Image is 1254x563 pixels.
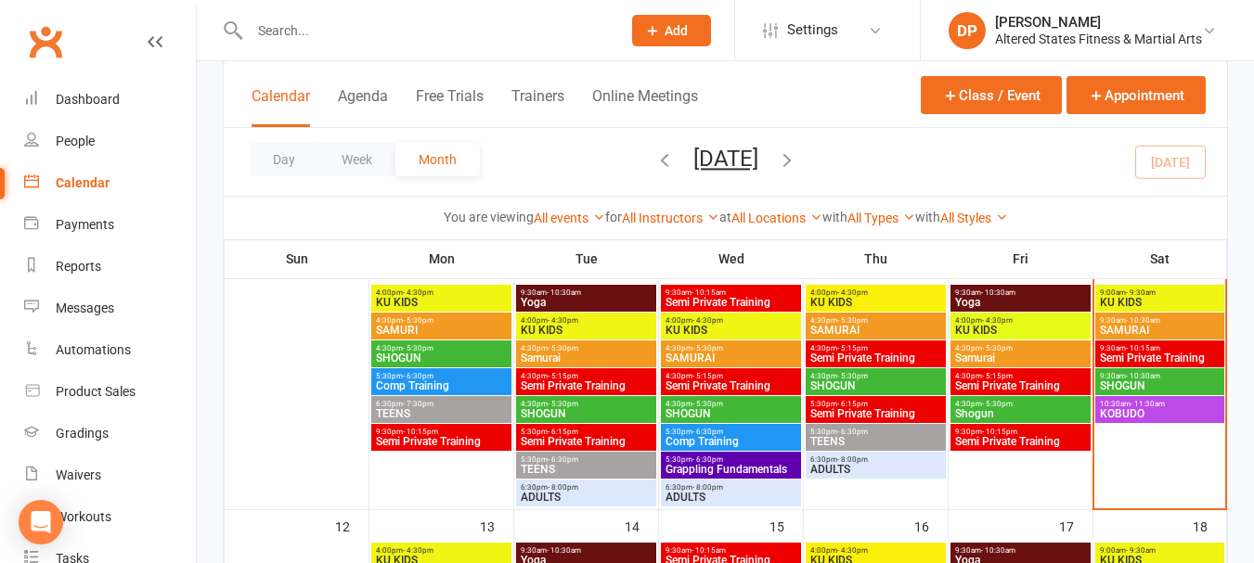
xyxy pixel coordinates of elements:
[837,344,868,352] span: - 5:15pm
[375,408,508,419] span: TEENS
[665,344,797,352] span: 4:30pm
[665,316,797,325] span: 4:00pm
[809,408,942,419] span: Semi Private Training
[520,455,653,464] span: 5:30pm
[403,546,433,555] span: - 4:30pm
[416,87,484,127] button: Free Trials
[847,211,915,225] a: All Types
[982,316,1013,325] span: - 4:30pm
[809,455,942,464] span: 6:30pm
[520,352,653,364] span: Samurai
[837,400,868,408] span: - 6:15pm
[954,436,1087,447] span: Semi Private Training
[809,428,942,436] span: 5:30pm
[719,210,731,224] strong: at
[24,454,196,496] a: Waivers
[24,162,196,204] a: Calendar
[375,325,508,336] span: SAMURI
[632,15,711,46] button: Add
[1099,408,1221,419] span: KOBUDO
[547,288,581,297] span: - 10:30am
[56,384,136,399] div: Product Sales
[548,483,578,492] span: - 8:00pm
[954,316,1087,325] span: 4:00pm
[1126,546,1156,555] span: - 9:30am
[665,428,797,436] span: 5:30pm
[520,372,653,380] span: 4:30pm
[665,464,797,475] span: Grappling Fundamentals
[369,239,514,278] th: Mon
[56,259,101,274] div: Reports
[375,436,508,447] span: Semi Private Training
[520,316,653,325] span: 4:00pm
[837,372,868,380] span: - 5:30pm
[395,143,480,176] button: Month
[954,408,1087,419] span: Shogun
[375,380,508,391] span: Comp Training
[520,492,653,503] span: ADULTS
[982,372,1013,380] span: - 5:15pm
[1099,297,1221,308] span: KU KIDS
[520,483,653,492] span: 6:30pm
[809,464,942,475] span: ADULTS
[809,344,942,352] span: 4:30pm
[659,239,804,278] th: Wed
[914,510,948,541] div: 16
[809,297,942,308] span: KU KIDS
[954,380,1087,391] span: Semi Private Training
[1126,372,1160,380] span: - 10:30am
[1099,325,1221,336] span: SAMURAI
[731,211,822,225] a: All Locations
[1099,372,1221,380] span: 9:30am
[692,372,723,380] span: - 5:15pm
[548,428,578,436] span: - 6:15pm
[949,239,1093,278] th: Fri
[24,496,196,538] a: Workouts
[548,372,578,380] span: - 5:15pm
[24,371,196,413] a: Product Sales
[1099,400,1221,408] span: 10:30am
[995,14,1202,31] div: [PERSON_NAME]
[403,316,433,325] span: - 5:30pm
[954,546,1087,555] span: 9:30am
[375,316,508,325] span: 4:30pm
[520,380,653,391] span: Semi Private Training
[520,436,653,447] span: Semi Private Training
[954,428,1087,436] span: 9:30pm
[56,175,110,190] div: Calendar
[1099,344,1221,352] span: 9:30am
[375,400,508,408] span: 6:30pm
[665,408,797,419] span: SHOGUN
[809,380,942,391] span: SHOGUN
[665,436,797,447] span: Comp Training
[375,297,508,308] span: KU KIDS
[692,546,726,555] span: - 10:15am
[56,134,95,148] div: People
[981,288,1015,297] span: - 10:30am
[809,325,942,336] span: SAMURAI
[514,239,659,278] th: Tue
[665,380,797,391] span: Semi Private Training
[511,87,564,127] button: Trainers
[56,342,131,357] div: Automations
[56,217,114,232] div: Payments
[954,372,1087,380] span: 4:30pm
[1126,344,1160,352] span: - 10:15am
[921,76,1062,114] button: Class / Event
[520,464,653,475] span: TEENS
[1099,352,1221,364] span: Semi Private Training
[809,352,942,364] span: Semi Private Training
[940,211,1008,225] a: All Styles
[56,426,109,441] div: Gradings
[809,372,942,380] span: 4:30pm
[954,352,1087,364] span: Samurai
[244,18,608,44] input: Search...
[520,297,653,308] span: Yoga
[837,316,868,325] span: - 5:30pm
[692,344,723,352] span: - 5:30pm
[56,92,120,107] div: Dashboard
[692,483,723,492] span: - 8:00pm
[692,288,726,297] span: - 10:15am
[665,483,797,492] span: 6:30pm
[1099,316,1221,325] span: 9:30am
